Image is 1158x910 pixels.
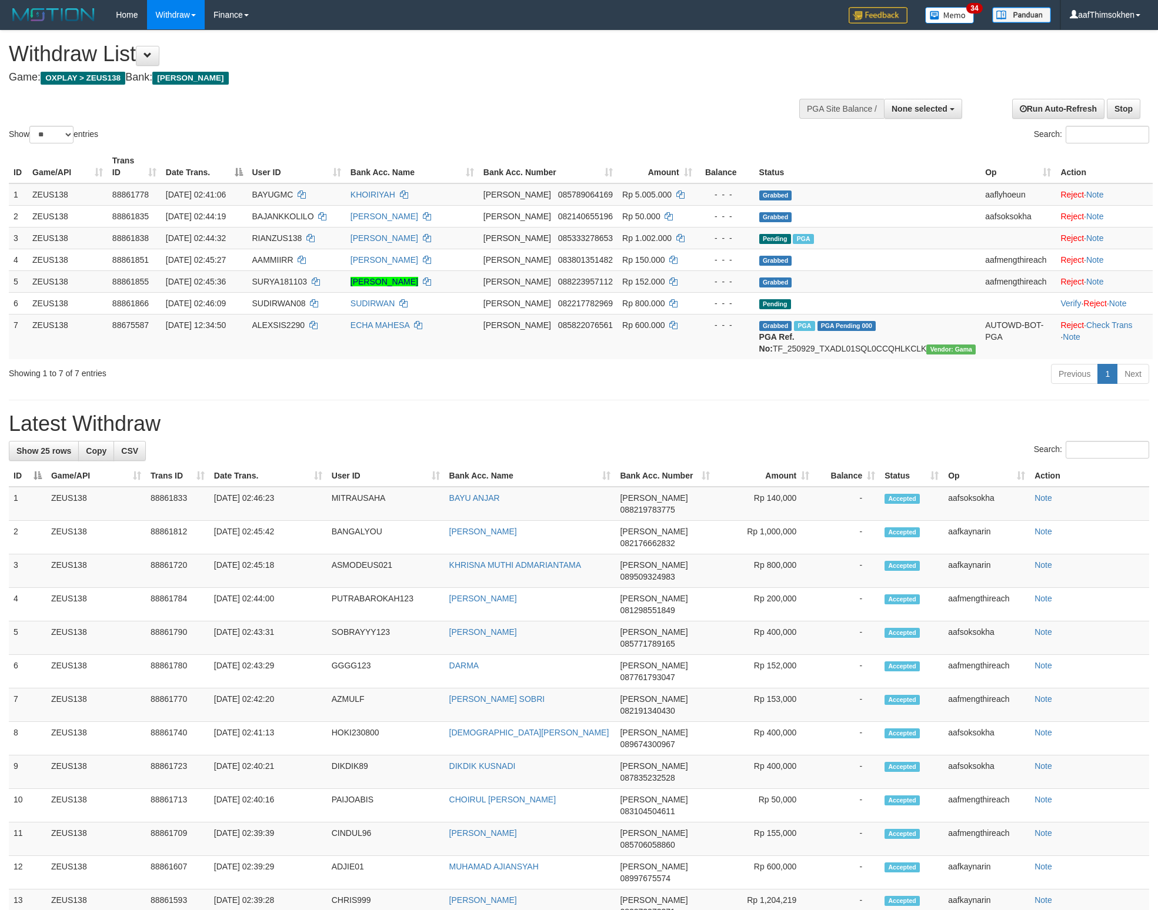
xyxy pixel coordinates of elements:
[814,465,880,487] th: Balance: activate to sort column ascending
[1056,270,1153,292] td: ·
[166,320,226,330] span: [DATE] 12:34:50
[1056,183,1153,206] td: ·
[1060,233,1084,243] a: Reject
[849,7,907,24] img: Feedback.jpg
[885,561,920,571] span: Accepted
[814,487,880,521] td: -
[622,255,665,265] span: Rp 150.000
[618,150,697,183] th: Amount: activate to sort column ascending
[28,292,108,314] td: ZEUS138
[327,655,445,688] td: GGGG123
[814,755,880,789] td: -
[814,655,880,688] td: -
[46,554,146,588] td: ZEUS138
[209,655,327,688] td: [DATE] 02:43:29
[449,661,479,670] a: DARMA
[620,605,675,615] span: Copy 081298551849 to clipboard
[1060,255,1084,265] a: Reject
[814,621,880,655] td: -
[558,212,613,221] span: Copy 082140655196 to clipboard
[252,299,306,308] span: SUDIRWAN08
[620,728,688,737] span: [PERSON_NAME]
[46,521,146,554] td: ZEUS138
[1056,150,1153,183] th: Action
[1034,661,1052,670] a: Note
[346,150,479,183] th: Bank Acc. Name: activate to sort column ascending
[620,627,688,637] span: [PERSON_NAME]
[715,655,814,688] td: Rp 152,000
[9,205,28,227] td: 2
[351,299,395,308] a: SUDIRWAN
[78,441,114,461] a: Copy
[46,588,146,621] td: ZEUS138
[620,706,675,715] span: Copy 082191340430 to clipboard
[980,150,1056,183] th: Op: activate to sort column ascending
[1030,465,1149,487] th: Action
[759,212,792,222] span: Grabbed
[28,270,108,292] td: ZEUS138
[209,688,327,722] td: [DATE] 02:42:20
[980,314,1056,359] td: AUTOWD-BOT-PGA
[1034,761,1052,771] a: Note
[943,554,1030,588] td: aafkaynarin
[1034,627,1052,637] a: Note
[620,761,688,771] span: [PERSON_NAME]
[351,255,418,265] a: [PERSON_NAME]
[46,465,146,487] th: Game/API: activate to sort column ascending
[449,627,517,637] a: [PERSON_NAME]
[146,722,209,755] td: 88861740
[449,728,609,737] a: [DEMOGRAPHIC_DATA][PERSON_NAME]
[943,621,1030,655] td: aafsoksokha
[112,190,149,199] span: 88861778
[1066,441,1149,459] input: Search:
[1034,795,1052,804] a: Note
[620,594,688,603] span: [PERSON_NAME]
[146,465,209,487] th: Trans ID: activate to sort column ascending
[209,554,327,588] td: [DATE] 02:45:18
[980,205,1056,227] td: aafsoksokha
[892,104,947,113] span: None selected
[884,99,962,119] button: None selected
[28,150,108,183] th: Game/API: activate to sort column ascending
[46,722,146,755] td: ZEUS138
[449,828,517,838] a: [PERSON_NAME]
[449,761,516,771] a: DIKDIK KUSNADI
[46,688,146,722] td: ZEUS138
[9,588,46,621] td: 4
[327,755,445,789] td: DIKDIK89
[759,332,795,353] b: PGA Ref. No:
[1086,233,1104,243] a: Note
[112,277,149,286] span: 88861855
[449,560,582,570] a: KHRISNA MUTHI ADMARIANTAMA
[620,773,675,782] span: Copy 087835232528 to clipboard
[1056,205,1153,227] td: ·
[46,755,146,789] td: ZEUS138
[483,277,551,286] span: [PERSON_NAME]
[152,72,228,85] span: [PERSON_NAME]
[351,212,418,221] a: [PERSON_NAME]
[449,862,539,871] a: MUHAMAD AJIANSYAH
[9,722,46,755] td: 8
[9,755,46,789] td: 9
[814,789,880,822] td: -
[9,465,46,487] th: ID: activate to sort column descending
[9,688,46,722] td: 7
[166,233,226,243] span: [DATE] 02:44:32
[620,505,675,514] span: Copy 088219783775 to clipboard
[817,321,876,331] span: PGA Pending
[980,270,1056,292] td: aafmengthireach
[28,227,108,249] td: ZEUS138
[558,320,613,330] span: Copy 085822076561 to clipboard
[1056,292,1153,314] td: · ·
[755,150,981,183] th: Status
[715,588,814,621] td: Rp 200,000
[327,465,445,487] th: User ID: activate to sort column ascending
[615,465,715,487] th: Bank Acc. Number: activate to sort column ascending
[697,150,755,183] th: Balance
[252,320,305,330] span: ALEXSIS2290
[9,441,79,461] a: Show 25 rows
[759,321,792,331] span: Grabbed
[1034,594,1052,603] a: Note
[793,234,813,244] span: Marked by aafkaynarin
[351,190,395,199] a: KHOIRIYAH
